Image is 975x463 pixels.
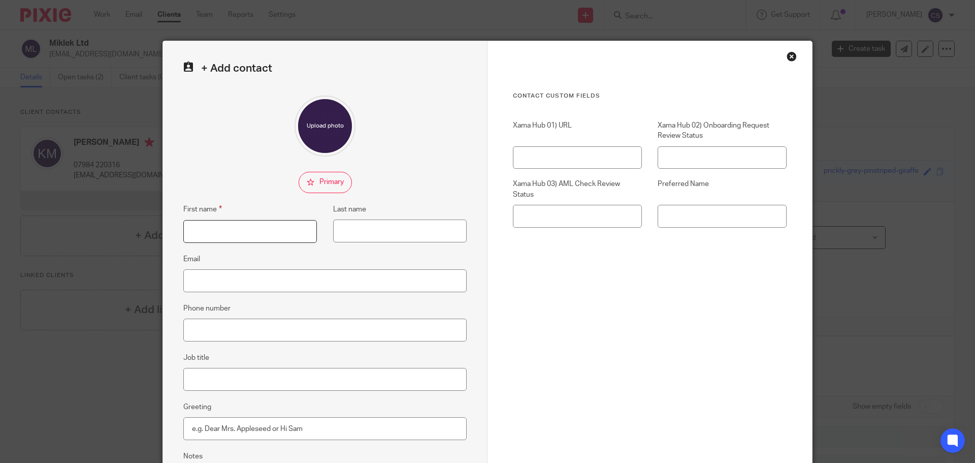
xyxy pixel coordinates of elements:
[183,451,203,461] label: Notes
[513,179,642,200] label: Xama Hub 03) AML Check Review Status
[787,51,797,61] div: Close this dialog window
[658,179,787,200] label: Preferred Name
[183,61,467,75] h2: + Add contact
[183,254,200,264] label: Email
[183,203,222,215] label: First name
[513,92,787,100] h3: Contact Custom fields
[658,120,787,141] label: Xama Hub 02) Onboarding Request Review Status
[183,303,231,314] label: Phone number
[183,402,211,412] label: Greeting
[513,120,642,141] label: Xama Hub 01) URL
[183,353,209,363] label: Job title
[183,417,467,440] input: e.g. Dear Mrs. Appleseed or Hi Sam
[333,204,366,214] label: Last name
